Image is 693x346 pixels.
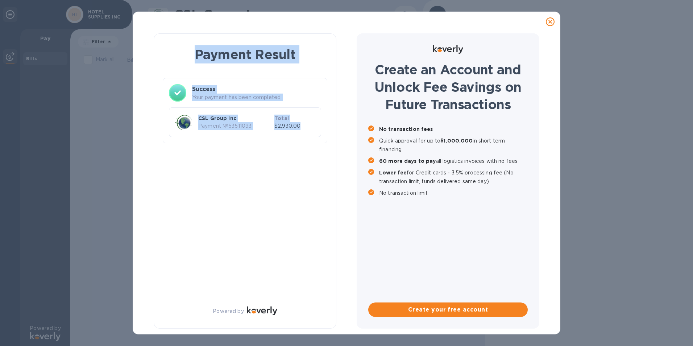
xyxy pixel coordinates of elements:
p: for Credit cards - 3.5% processing fee (No transaction limit, funds delivered same day) [379,168,528,186]
img: Logo [247,306,277,315]
h3: Success [192,85,321,94]
p: Payment № 53511093 [198,122,271,130]
button: Create your free account [368,302,528,317]
b: Total [274,115,289,121]
p: Powered by [213,308,244,315]
p: Your payment has been completed. [192,94,321,101]
img: Logo [433,45,463,54]
p: CSL Group Inc [198,115,271,122]
b: $1,000,000 [440,138,473,144]
b: 60 more days to pay [379,158,436,164]
p: Quick approval for up to in short term financing [379,136,528,154]
p: $2,930.00 [274,122,315,130]
span: Create your free account [374,305,522,314]
b: No transaction fees [379,126,433,132]
h1: Payment Result [166,45,324,63]
h1: Create an Account and Unlock Fee Savings on Future Transactions [368,61,528,113]
p: all logistics invoices with no fees [379,157,528,165]
p: No transaction limit [379,189,528,197]
b: Lower fee [379,170,407,176]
